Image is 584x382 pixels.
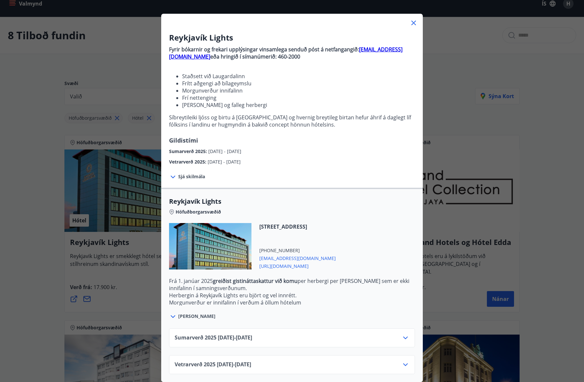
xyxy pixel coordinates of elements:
span: [STREET_ADDRESS] [259,223,336,230]
h3: Reykjavík Lights [169,32,415,43]
span: [DATE] - [DATE] [208,159,241,165]
span: Sumarverð 2025 : [169,148,208,154]
span: [PHONE_NUMBER] [259,247,336,254]
span: Reykjavík Lights [169,197,415,206]
strong: eða hringið í símanúmerið: 460-2000 [210,53,300,60]
span: [EMAIL_ADDRESS][DOMAIN_NAME] [259,254,336,262]
p: Herbergin á Reykjavík Lights eru björt og vel innrétt. [169,292,415,299]
p: Frá 1. janúar 2025 per herbergi per [PERSON_NAME] sem er ekki innifalinn í samningsverðunum. [169,277,415,292]
strong: Fyrir bókarnir og frekari upplýsingar vinsamlega senduð póst á netfangangið: [169,46,359,53]
span: [DATE] - [DATE] [208,148,241,154]
p: Síbreytileiki ljóss og birtu á [GEOGRAPHIC_DATA] og hvernig breytileg birtan hefur áhrif á dagleg... [169,114,415,128]
li: [PERSON_NAME] og falleg herbergi [182,101,415,109]
span: Höfuðborgarsvæðið [176,209,221,215]
span: Sjá skilmála [178,173,205,180]
p: Morgunverður er innifalinn í verðum á öllum hótelum [169,299,415,306]
span: [PERSON_NAME] [178,313,215,320]
li: Staðsett við Laugardalinn [182,73,415,80]
li: Frí nettenging [182,94,415,101]
strong: greiðist gistináttaskattur við komu [213,277,298,285]
li: Frítt aðgengi að bílageymslu [182,80,415,87]
span: Sumarverð 2025 [DATE] - [DATE] [175,334,252,342]
span: [URL][DOMAIN_NAME] [259,262,336,269]
span: Gildistími [169,136,198,144]
a: [EMAIL_ADDRESS][DOMAIN_NAME] [169,46,403,60]
span: Vetrarverð 2025 : [169,159,208,165]
li: Morgunverður innifalinn [182,87,415,94]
